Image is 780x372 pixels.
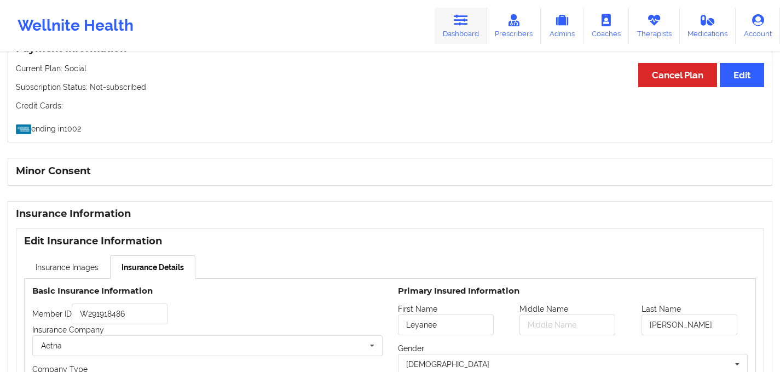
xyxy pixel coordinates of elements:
a: Prescribers [487,8,541,44]
label: Insurance Company [32,325,104,334]
h4: Primary Insured Information [398,285,748,296]
a: Account [736,8,780,44]
label: First Name [398,305,437,313]
a: Therapists [629,8,680,44]
label: Middle Name [519,305,568,313]
a: Coaches [583,8,629,44]
button: Cancel Plan [638,63,717,87]
div: [DEMOGRAPHIC_DATA] [406,360,489,368]
label: Last Name [642,305,681,313]
div: Aetna [41,342,62,350]
p: Subscription Status: Not-subscribed [16,82,764,93]
input: Last Name [642,314,737,335]
label: Member ID [32,310,72,318]
input: Member ID [72,304,167,324]
input: Middle Name [519,314,615,335]
h4: Basic Insurance Information [32,285,383,296]
a: Insurance Images [24,255,110,278]
button: Edit [720,63,764,87]
a: Admins [541,8,583,44]
h3: Edit Insurance Information [24,235,756,248]
p: Current Plan: Social [16,63,764,74]
a: Dashboard [435,8,487,44]
p: Credit Cards: [16,100,764,111]
a: Medications [680,8,736,44]
input: First Name [398,314,494,335]
p: ending in 1002 [16,119,764,134]
h3: Insurance Information [16,208,764,220]
h3: Minor Consent [16,165,764,178]
a: Insurance Details [110,255,195,279]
